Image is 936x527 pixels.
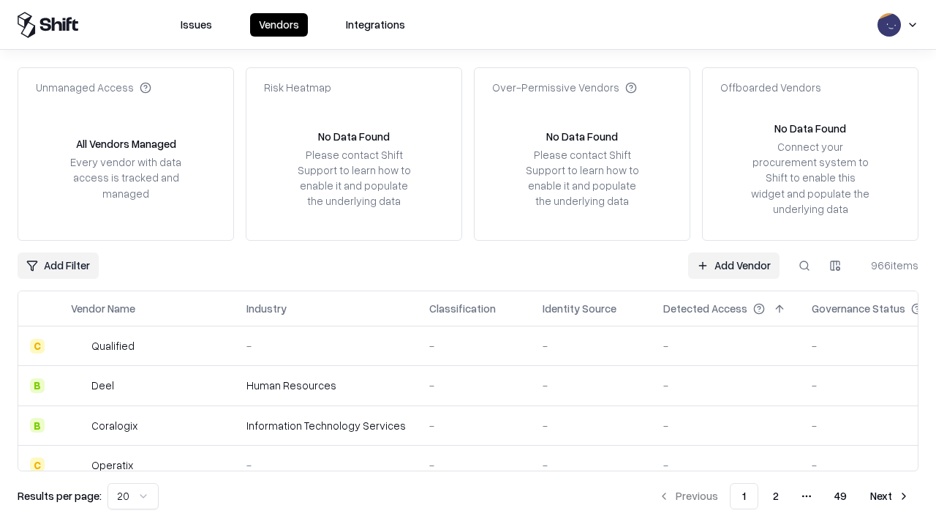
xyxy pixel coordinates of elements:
[861,483,918,509] button: Next
[823,483,858,509] button: 49
[429,378,519,393] div: -
[543,378,640,393] div: -
[688,253,780,279] a: Add Vendor
[521,147,643,209] div: Please contact Shift Support to learn how to enable it and populate the underlying data
[91,378,114,393] div: Deel
[30,339,45,354] div: C
[492,80,637,95] div: Over-Permissive Vendors
[730,483,758,509] button: 1
[71,457,86,472] img: Operatix
[76,136,176,152] div: All Vendors Managed
[429,457,519,473] div: -
[30,418,45,433] div: B
[750,139,871,217] div: Connect your procurement system to Shift to enable this widget and populate the underlying data
[543,301,616,316] div: Identity Source
[429,338,519,354] div: -
[246,418,406,433] div: Information Technology Services
[761,483,790,509] button: 2
[246,378,406,393] div: Human Resources
[546,129,618,144] div: No Data Found
[318,129,390,144] div: No Data Found
[30,378,45,393] div: B
[246,457,406,473] div: -
[293,147,415,209] div: Please contact Shift Support to learn how to enable it and populate the underlying data
[429,301,496,316] div: Classification
[543,457,640,473] div: -
[543,418,640,433] div: -
[18,253,99,279] button: Add Filter
[65,154,186,201] div: Every vendor with data access is tracked and managed
[860,258,918,273] div: 966 items
[71,339,86,354] img: Qualified
[774,121,846,136] div: No Data Found
[264,80,331,95] div: Risk Heatmap
[71,378,86,393] img: Deel
[720,80,821,95] div: Offboarded Vendors
[246,301,287,316] div: Industry
[812,301,905,316] div: Governance Status
[663,338,788,354] div: -
[30,457,45,472] div: C
[172,13,221,37] button: Issues
[91,418,137,433] div: Coralogix
[91,457,133,473] div: Operatix
[71,301,135,316] div: Vendor Name
[246,338,406,354] div: -
[91,338,135,354] div: Qualified
[18,488,102,504] p: Results per page:
[36,80,151,95] div: Unmanaged Access
[663,457,788,473] div: -
[337,13,414,37] button: Integrations
[543,338,640,354] div: -
[663,301,747,316] div: Detected Access
[250,13,308,37] button: Vendors
[663,378,788,393] div: -
[429,418,519,433] div: -
[663,418,788,433] div: -
[71,418,86,433] img: Coralogix
[649,483,918,509] nav: pagination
